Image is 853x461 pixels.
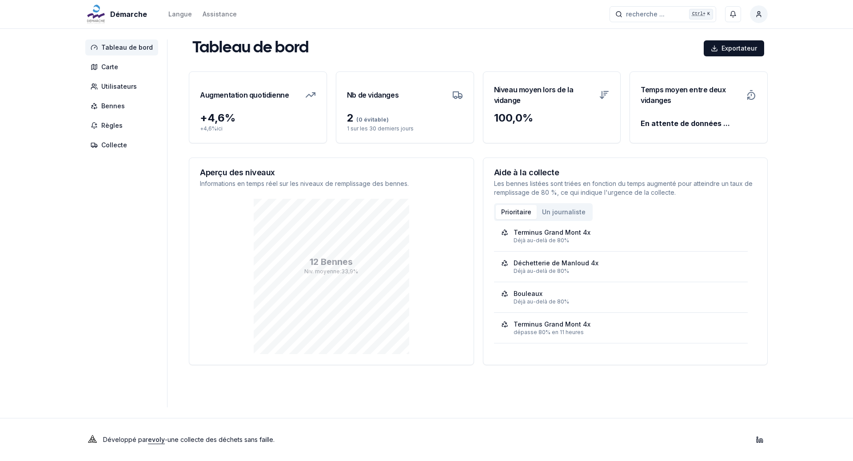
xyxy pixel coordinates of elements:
[514,268,569,274] font: Déjà au-delà de 80%
[101,141,127,149] font: Collecte
[85,4,107,25] img: Logo Démarche
[168,9,192,20] button: Langue
[192,41,309,55] font: Tableau de bord
[514,290,542,297] font: Bouleaux
[494,111,522,124] font: 100,0
[203,9,237,20] a: Assistance
[148,436,165,443] a: evoly
[85,118,162,134] a: Règles
[200,168,275,177] font: Aperçu des niveaux
[207,111,225,124] font: 4,6
[212,125,217,132] font: %
[101,43,153,51] font: Tableau de bord
[494,180,753,196] font: Les bennes listées sont triées en fonction du temps augmenté pour atteindre un taux de remplissag...
[168,10,192,18] font: Langue
[85,433,100,447] img: Logo Evoly
[85,79,162,95] a: Utilisateurs
[514,259,598,267] font: Déchetterie de Manloud 4x
[85,59,162,75] a: Carte
[501,208,531,216] font: Prioritaire
[522,111,533,124] font: %
[85,137,162,153] a: Collecte
[273,436,275,443] font: .
[200,111,207,124] font: +
[167,436,273,443] font: une collecte des déchets sans faille
[85,98,162,114] a: Bennes
[514,298,569,305] font: Déjà au-delà de 80%
[626,10,665,18] font: recherche ...
[351,125,414,132] font: sur les 30 derniers jours
[217,125,223,132] font: ici
[85,39,162,55] a: Tableau de bord
[542,208,586,216] font: Un journaliste
[165,436,167,443] font: -
[203,125,212,132] font: 4,6
[514,229,590,236] font: Terminus Grand Mont 4x
[347,125,349,132] font: 1
[610,6,716,22] button: recherche ...Ctrl+K
[494,85,574,105] font: Niveau moyen lors de la vidange
[704,40,764,56] button: Exportateur
[101,102,125,110] font: Bennes
[200,91,289,99] font: Augmentation quotidienne
[641,119,730,128] font: En attente de données ...
[101,122,123,129] font: Règles
[641,85,725,105] font: Temps moyen entre deux vidanges
[501,289,741,305] a: BouleauxDéjà au-delà de 80%
[103,436,148,443] font: Développé par
[200,180,409,187] font: Informations en temps réel sur les niveaux de remplissage des bennes.
[225,111,235,124] font: %
[101,63,118,71] font: Carte
[347,111,354,124] font: 2
[347,91,399,99] font: Nb de vidanges
[110,10,147,19] font: Démarche
[203,10,237,18] font: Assistance
[85,9,151,20] a: Démarche
[200,125,203,132] font: +
[501,320,741,336] a: Terminus Grand Mont 4xdépasse 80% en 11 heures
[514,237,569,244] font: Déjà au-delà de 80%
[101,83,137,90] font: Utilisateurs
[721,44,757,52] font: Exportateur
[514,329,584,335] font: dépasse 80% en 11 heures
[494,168,559,177] font: Aide à la collecte
[501,259,741,275] a: Déchetterie de Manloud 4xDéjà au-delà de 80%
[356,116,389,123] font: (0 évitable)
[501,228,741,244] a: Terminus Grand Mont 4xDéjà au-delà de 80%
[514,320,590,328] font: Terminus Grand Mont 4x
